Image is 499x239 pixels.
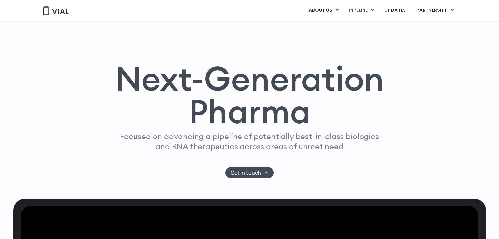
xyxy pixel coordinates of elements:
[117,131,382,152] p: Focused on advancing a pipeline of potentially best-in-class biologics and RNA therapeutics acros...
[43,6,69,15] img: Vial Logo
[379,5,411,16] a: UPDATES
[411,5,459,16] a: PARTNERSHIPMenu Toggle
[231,170,261,175] span: Get in touch
[108,62,392,128] h1: Next-Generation Pharma
[344,5,379,16] a: PIPELINEMenu Toggle
[225,167,274,178] a: Get in touch
[303,5,343,16] a: ABOUT USMenu Toggle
